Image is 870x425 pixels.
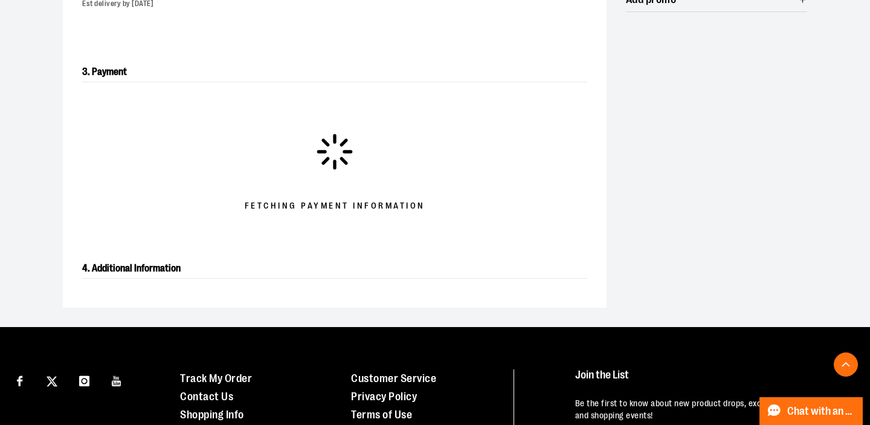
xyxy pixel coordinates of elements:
a: Contact Us [180,391,233,403]
button: Chat with an Expert [759,397,863,425]
a: Track My Order [180,372,252,384]
h4: Join the List [575,369,847,392]
button: Back To Top [834,352,858,377]
a: Visit our Facebook page [9,369,30,391]
a: Customer Service [351,372,436,384]
a: Privacy Policy [351,391,417,403]
p: Be the first to know about new product drops, exclusive collaborations, and shopping events! [575,398,847,422]
a: Visit our Instagram page [74,369,95,391]
h2: 4. Additional Information [82,259,587,279]
img: Twitter [47,376,57,387]
a: Terms of Use [351,409,412,421]
a: Visit our X page [42,369,63,391]
span: Fetching Payment Information [245,200,425,212]
a: Shopping Info [180,409,244,421]
a: Visit our Youtube page [106,369,127,391]
span: Chat with an Expert [787,406,855,417]
h2: 3. Payment [82,62,587,82]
